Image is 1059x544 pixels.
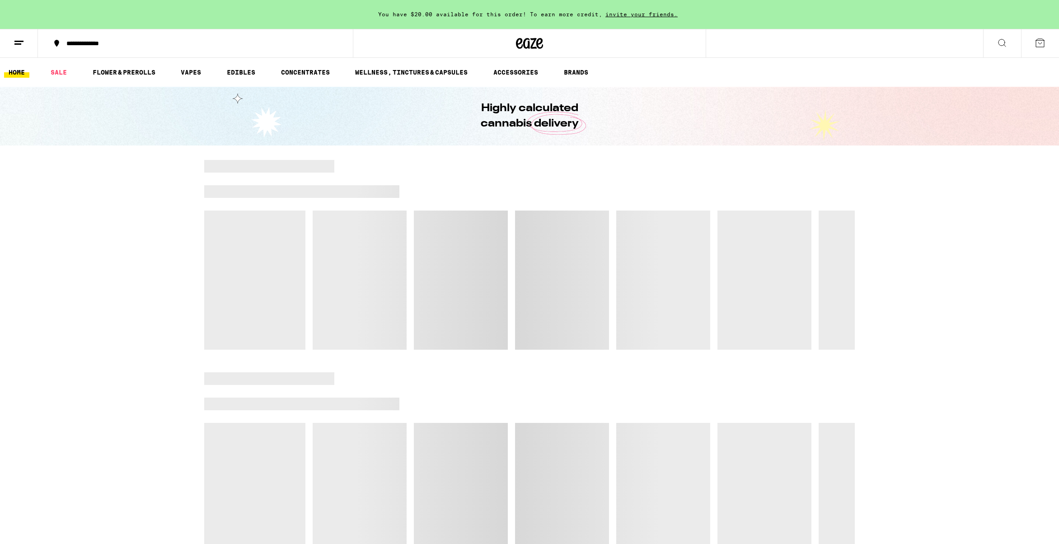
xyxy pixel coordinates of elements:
a: WELLNESS, TINCTURES & CAPSULES [351,67,472,78]
a: BRANDS [559,67,593,78]
span: You have $20.00 available for this order! To earn more credit, [378,11,602,17]
a: HOME [4,67,29,78]
a: SALE [46,67,71,78]
span: invite your friends. [602,11,681,17]
a: CONCENTRATES [276,67,334,78]
a: ACCESSORIES [489,67,543,78]
a: FLOWER & PREROLLS [88,67,160,78]
a: VAPES [176,67,206,78]
h1: Highly calculated cannabis delivery [455,101,604,131]
a: EDIBLES [222,67,260,78]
